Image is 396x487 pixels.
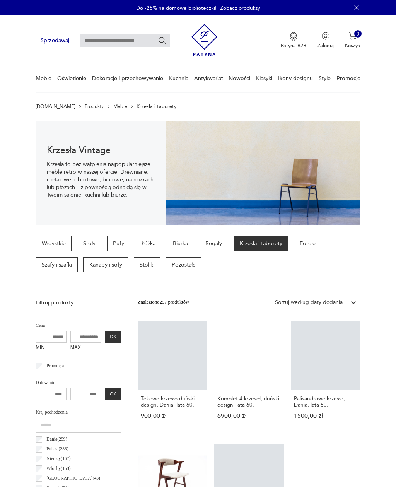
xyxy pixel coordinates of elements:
[46,455,70,463] p: Niemcy ( 167 )
[107,236,130,251] a: Pufy
[294,236,321,251] a: Fotele
[214,321,284,433] a: Komplet 4 krzeseł, duński design, lata 60.Komplet 4 krzeseł, duński design, lata 60.6900,00 zł
[281,32,306,49] a: Ikona medaluPatyna B2B
[336,65,360,92] a: Promocje
[36,104,75,109] a: [DOMAIN_NAME]
[349,32,357,40] img: Ikona koszyka
[57,65,86,92] a: Oświetlenie
[200,236,228,251] a: Regały
[319,65,331,92] a: Style
[105,388,121,400] button: OK
[281,42,306,49] p: Patyna B2B
[294,396,357,408] h3: Palisandrowe krzesło, Dania, lata 60.
[317,42,334,49] p: Zaloguj
[229,65,250,92] a: Nowości
[36,257,78,273] a: Szafy i szafki
[317,32,334,49] button: Zaloguj
[77,236,101,251] a: Stoły
[36,299,121,307] p: Filtruj produkty
[47,147,154,155] h1: Krzesła Vintage
[36,322,121,330] p: Cena
[36,65,51,92] a: Meble
[166,121,360,225] img: bc88ca9a7f9d98aff7d4658ec262dcea.jpg
[345,42,360,49] p: Koszyk
[137,104,176,109] p: Krzesła i taborety
[141,396,204,408] h3: Tekowe krzesło duński design, Dania, lata 60.
[85,104,104,109] a: Produkty
[169,65,188,92] a: Kuchnia
[217,396,281,408] h3: Komplet 4 krzeseł, duński design, lata 60.
[294,413,357,419] p: 1500,00 zł
[47,161,154,199] p: Krzesła to bez wątpienia najpopularniejsze meble retro w naszej ofercie. Drewniane, metalowe, obr...
[191,21,217,59] img: Patyna - sklep z meblami i dekoracjami vintage
[46,362,64,370] p: Promocja
[136,236,162,251] a: Łóżka
[36,343,67,354] label: MIN
[46,445,68,453] p: Polska ( 283 )
[291,321,360,433] a: Palisandrowe krzesło, Dania, lata 60.Palisandrowe krzesło, Dania, lata 60.1500,00 zł
[217,413,281,419] p: 6900,00 zł
[194,65,223,92] a: Antykwariat
[354,30,362,38] div: 0
[220,4,260,12] a: Zobacz produkty
[36,379,121,387] p: Datowanie
[275,299,343,306] div: Sortuj według daty dodania
[83,257,128,273] a: Kanapy i sofy
[70,343,101,354] label: MAX
[345,32,360,49] button: 0Koszyk
[36,39,74,43] a: Sprzedawaj
[105,331,121,343] button: OK
[278,65,313,92] a: Ikony designu
[166,257,202,273] a: Pozostałe
[46,475,100,482] p: [GEOGRAPHIC_DATA] ( 43 )
[256,65,272,92] a: Klasyki
[322,32,329,40] img: Ikonka użytkownika
[290,32,297,41] img: Ikona medalu
[141,413,204,419] p: 900,00 zł
[113,104,127,109] a: Meble
[36,34,74,47] button: Sprzedawaj
[234,236,288,251] a: Krzesła i taborety
[134,257,160,273] a: Stoliki
[46,436,67,443] p: Dania ( 299 )
[158,36,166,45] button: Szukaj
[92,65,163,92] a: Dekoracje i przechowywanie
[138,321,207,433] a: Tekowe krzesło duński design, Dania, lata 60.Tekowe krzesło duński design, Dania, lata 60.900,00 zł
[36,408,121,416] p: Kraj pochodzenia
[167,236,194,251] a: Biurka
[46,465,70,473] p: Włochy ( 153 )
[281,32,306,49] button: Patyna B2B
[36,236,72,251] a: Wszystkie
[138,299,189,306] div: Znaleziono 297 produktów
[136,4,217,12] p: Do -25% na domowe biblioteczki!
